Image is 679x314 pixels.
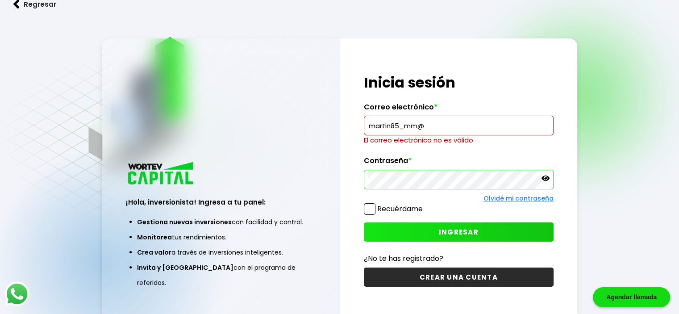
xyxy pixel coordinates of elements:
[137,260,304,290] li: con el programa de referidos.
[364,135,554,145] p: El correo electrónico no es válido
[126,197,316,207] h3: ¡Hola, inversionista! Ingresa a tu panel:
[483,194,554,203] a: Olvidé mi contraseña
[364,253,554,264] p: ¿No te has registrado?
[364,268,554,287] button: CREAR UNA CUENTA
[593,287,670,307] div: Agendar llamada
[126,161,196,187] img: logo_wortev_capital
[364,253,554,287] a: ¿No te has registrado?CREAR UNA CUENTA
[137,248,171,257] span: Crea valor
[377,204,423,214] label: Recuérdame
[364,156,554,170] label: Contraseña
[137,233,172,242] span: Monitorea
[364,103,554,116] label: Correo electrónico
[137,230,304,245] li: tus rendimientos.
[137,263,233,272] span: Invita y [GEOGRAPHIC_DATA]
[439,227,479,237] span: INGRESAR
[137,245,304,260] li: a través de inversiones inteligentes.
[364,72,554,93] h1: Inicia sesión
[137,214,304,230] li: con facilidad y control.
[368,116,550,135] input: hola@wortev.capital
[137,218,232,226] span: Gestiona nuevas inversiones
[4,281,29,306] img: logos_whatsapp-icon.242b2217.svg
[364,222,554,242] button: INGRESAR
